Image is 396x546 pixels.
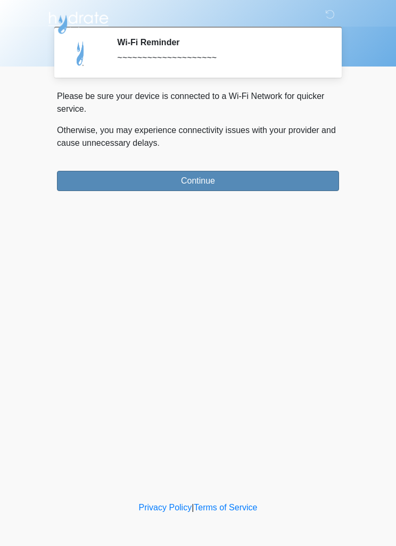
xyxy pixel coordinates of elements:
[139,503,192,512] a: Privacy Policy
[194,503,257,512] a: Terms of Service
[46,8,110,35] img: Hydrate IV Bar - Scottsdale Logo
[117,52,323,64] div: ~~~~~~~~~~~~~~~~~~~~
[57,171,339,191] button: Continue
[65,37,97,69] img: Agent Avatar
[192,503,194,512] a: |
[57,124,339,150] p: Otherwise, you may experience connectivity issues with your provider and cause unnecessary delays
[57,90,339,115] p: Please be sure your device is connected to a Wi-Fi Network for quicker service.
[158,138,160,147] span: .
